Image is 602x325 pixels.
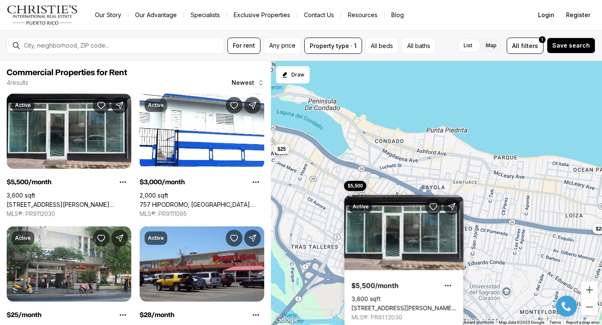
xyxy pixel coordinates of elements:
button: Save Property: 0 BALDORIOTY DE CASTRO AVE. INT. ARCOIRIS [226,230,242,246]
button: Share Property [244,230,261,246]
button: Save Property: 1103 S PONCE DE LEON AVE S #5 [93,97,110,114]
button: Register [561,7,595,23]
a: 757 HIPODROMO, SAN JUAN PR, 00909 [140,201,264,208]
span: All [512,41,519,50]
button: Property options [115,307,131,323]
p: Active [15,102,31,109]
button: Share Property [244,97,261,114]
a: Terms (opens in new tab) [549,320,561,325]
a: Specialists [184,9,227,21]
label: Map [479,38,503,53]
span: filters [521,41,538,50]
span: $25 [278,145,286,152]
button: Save Property: 1103 S PONCE DE LEON AVE S #5 [425,198,442,215]
span: Newest [232,79,254,86]
button: Contact Us [297,9,341,21]
a: Resources [341,9,384,21]
button: All baths [402,38,436,54]
a: Our Story [88,9,128,21]
p: Active [15,235,31,241]
button: Property options [247,174,264,190]
button: Share Property [111,97,128,114]
a: Report a map error [566,320,599,325]
button: All beds [365,38,398,54]
button: Property type · 1 [304,38,362,54]
span: Any price [269,42,296,49]
span: $5,500 [347,183,363,189]
label: List [457,38,479,53]
button: $25 [274,144,289,154]
button: Save search [547,38,595,53]
span: Map data ©2025 Google [499,320,544,325]
button: $5,500 [344,181,366,191]
button: Property options [440,277,457,294]
button: For rent [227,38,260,54]
span: Login [538,12,554,18]
button: Property options [247,307,264,323]
button: Zoom in [581,282,598,298]
button: Allfilters1 [507,38,543,54]
a: 1103 S PONCE DE LEON AVE S #5, SAN JUAN PR, 00907 [7,201,131,208]
span: For rent [233,42,255,49]
img: logo [7,5,78,25]
a: Our Advantage [128,9,184,21]
a: Exclusive Properties [227,9,297,21]
span: Save search [552,42,590,49]
a: 1103 S PONCE DE LEON AVE S #5, SAN JUAN PR, 00907 [352,305,457,312]
p: Active [353,203,369,210]
span: Register [566,12,590,18]
button: Share Property [444,198,460,215]
button: Property options [115,174,131,190]
button: Share Property [111,230,128,246]
button: Start drawing [276,66,310,84]
a: Blog [385,9,411,21]
span: 1 [541,36,543,43]
button: Save Property: 757 HIPODROMO [226,97,242,114]
button: Login [533,7,559,23]
button: Any price [264,38,301,54]
button: Zoom out [581,299,598,315]
button: Save Property: 670 PONCE DE LEON [93,230,110,246]
button: Newest [227,74,269,91]
span: Commercial Properties for Rent [7,69,127,77]
p: Active [148,235,164,241]
p: 4 results [7,79,28,86]
p: Active [148,102,164,109]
